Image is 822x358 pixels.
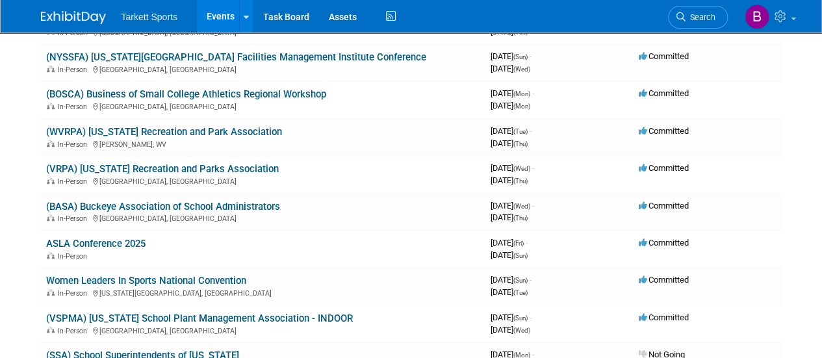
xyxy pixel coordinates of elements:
span: Committed [639,275,689,285]
span: [DATE] [491,201,534,211]
span: Committed [639,313,689,322]
img: In-Person Event [47,289,55,296]
span: (Mon) [513,103,530,110]
span: [DATE] [491,287,528,297]
img: In-Person Event [47,214,55,221]
span: [DATE] [491,163,534,173]
div: [GEOGRAPHIC_DATA], [GEOGRAPHIC_DATA] [46,175,480,186]
span: - [530,313,532,322]
span: Committed [639,126,689,136]
span: - [530,275,532,285]
span: Committed [639,238,689,248]
span: [DATE] [491,275,532,285]
span: Committed [639,201,689,211]
span: In-Person [58,289,91,298]
span: (Sun) [513,277,528,284]
img: In-Person Event [47,140,55,147]
span: (Thu) [513,140,528,147]
span: [DATE] [491,212,528,222]
span: (Wed) [513,203,530,210]
span: In-Person [58,214,91,223]
span: - [530,126,532,136]
span: (Sun) [513,53,528,60]
img: ExhibitDay [41,11,106,24]
span: [DATE] [491,313,532,322]
a: (BASA) Buckeye Association of School Administrators [46,201,280,212]
span: [DATE] [491,126,532,136]
a: (VSPMA) [US_STATE] School Plant Management Association - INDOOR [46,313,353,324]
span: (Wed) [513,165,530,172]
a: (VRPA) [US_STATE] Recreation and Parks Association [46,163,279,175]
span: In-Person [58,140,91,149]
span: - [532,163,534,173]
div: [GEOGRAPHIC_DATA], [GEOGRAPHIC_DATA] [46,64,480,74]
span: (Thu) [513,214,528,222]
span: Search [686,12,715,22]
span: [DATE] [491,175,528,185]
span: Tarkett Sports [122,12,177,22]
div: [GEOGRAPHIC_DATA], [GEOGRAPHIC_DATA] [46,101,480,111]
span: In-Person [58,177,91,186]
span: (Fri) [513,240,524,247]
span: [DATE] [491,27,528,36]
div: [PERSON_NAME], WV [46,138,480,149]
span: [DATE] [491,138,528,148]
img: Blake Centers [745,5,769,29]
a: (NYSSFA) [US_STATE][GEOGRAPHIC_DATA] Facilities Management Institute Conference [46,51,426,63]
span: (Sun) [513,314,528,322]
span: (Wed) [513,327,530,334]
span: In-Person [58,66,91,74]
span: - [532,88,534,98]
img: In-Person Event [47,327,55,333]
span: [DATE] [491,250,528,260]
a: Women Leaders In Sports National Convention [46,275,246,287]
span: Committed [639,88,689,98]
span: (Thu) [513,177,528,185]
span: [DATE] [491,325,530,335]
span: [DATE] [491,101,530,110]
span: [DATE] [491,64,530,73]
img: In-Person Event [47,66,55,72]
span: (Tue) [513,289,528,296]
a: Search [668,6,728,29]
span: - [526,238,528,248]
span: Committed [639,163,689,173]
span: Committed [639,51,689,61]
span: [DATE] [491,51,532,61]
span: - [532,201,534,211]
span: (Wed) [513,66,530,73]
span: - [530,51,532,61]
img: In-Person Event [47,103,55,109]
a: (WVRPA) [US_STATE] Recreation and Park Association [46,126,282,138]
span: (Sun) [513,252,528,259]
a: (BOSCA) Business of Small College Athletics Regional Workshop [46,88,326,100]
a: ASLA Conference 2025 [46,238,146,249]
div: [GEOGRAPHIC_DATA], [GEOGRAPHIC_DATA] [46,212,480,223]
span: (Mon) [513,90,530,97]
div: [US_STATE][GEOGRAPHIC_DATA], [GEOGRAPHIC_DATA] [46,287,480,298]
span: (Tue) [513,128,528,135]
span: In-Person [58,327,91,335]
div: [GEOGRAPHIC_DATA], [GEOGRAPHIC_DATA] [46,325,480,335]
span: In-Person [58,103,91,111]
span: (Tue) [513,29,528,36]
span: In-Person [58,252,91,261]
img: In-Person Event [47,252,55,259]
img: In-Person Event [47,177,55,184]
span: [DATE] [491,88,534,98]
span: [DATE] [491,238,528,248]
span: In-Person [58,29,91,37]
